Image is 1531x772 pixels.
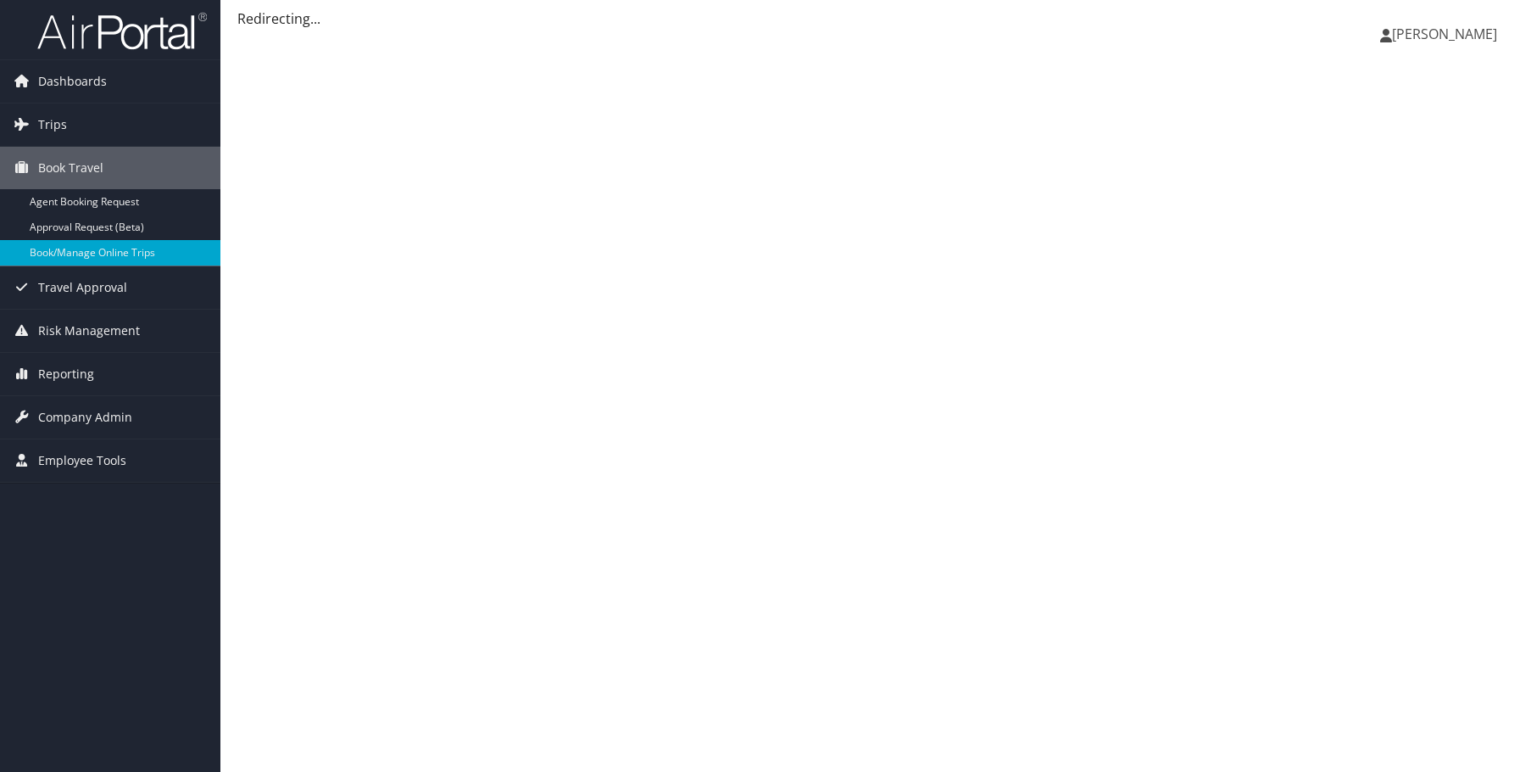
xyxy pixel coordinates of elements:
[38,396,132,439] span: Company Admin
[38,60,107,103] span: Dashboards
[38,353,94,395] span: Reporting
[237,8,1514,29] div: Redirecting...
[38,266,127,309] span: Travel Approval
[38,103,67,146] span: Trips
[38,147,103,189] span: Book Travel
[1380,8,1514,59] a: [PERSON_NAME]
[1392,25,1497,43] span: [PERSON_NAME]
[38,310,140,352] span: Risk Management
[38,439,126,482] span: Employee Tools
[37,11,207,51] img: airportal-logo.png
